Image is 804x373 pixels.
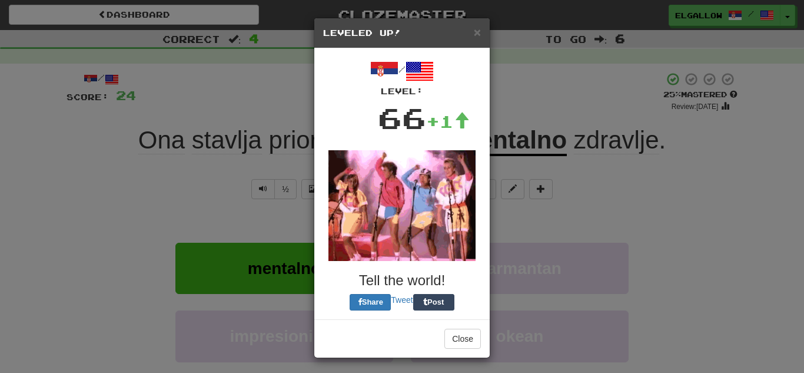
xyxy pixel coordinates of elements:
img: dancing-0d422d2bf4134a41bd870944a7e477a280a918d08b0375f72831dcce4ed6eb41.gif [328,150,476,261]
span: × [474,25,481,39]
button: Close [474,26,481,38]
div: / [323,57,481,97]
a: Tweet [391,295,413,305]
div: +1 [426,110,470,133]
div: 66 [378,97,426,138]
div: Level: [323,85,481,97]
h5: Leveled Up! [323,27,481,39]
button: Post [413,294,454,311]
button: Share [350,294,391,311]
h3: Tell the world! [323,273,481,288]
button: Close [444,329,481,349]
